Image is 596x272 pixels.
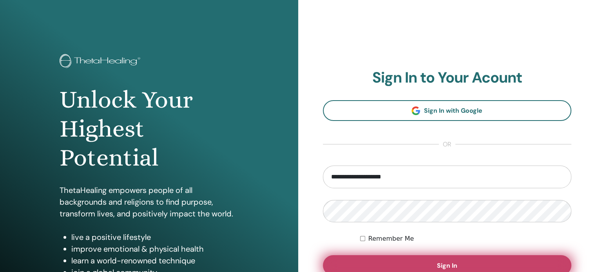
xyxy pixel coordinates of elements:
[437,261,457,270] span: Sign In
[323,69,572,87] h2: Sign In to Your Acount
[71,255,239,267] li: learn a world-renowned technique
[60,85,239,173] h1: Unlock Your Highest Potential
[323,100,572,121] a: Sign In with Google
[71,231,239,243] li: live a positive lifestyle
[60,184,239,220] p: ThetaHealing empowers people of all backgrounds and religions to find purpose, transform lives, a...
[71,243,239,255] li: improve emotional & physical health
[368,234,414,243] label: Remember Me
[360,234,571,243] div: Keep me authenticated indefinitely or until I manually logout
[439,140,455,149] span: or
[424,106,482,115] span: Sign In with Google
